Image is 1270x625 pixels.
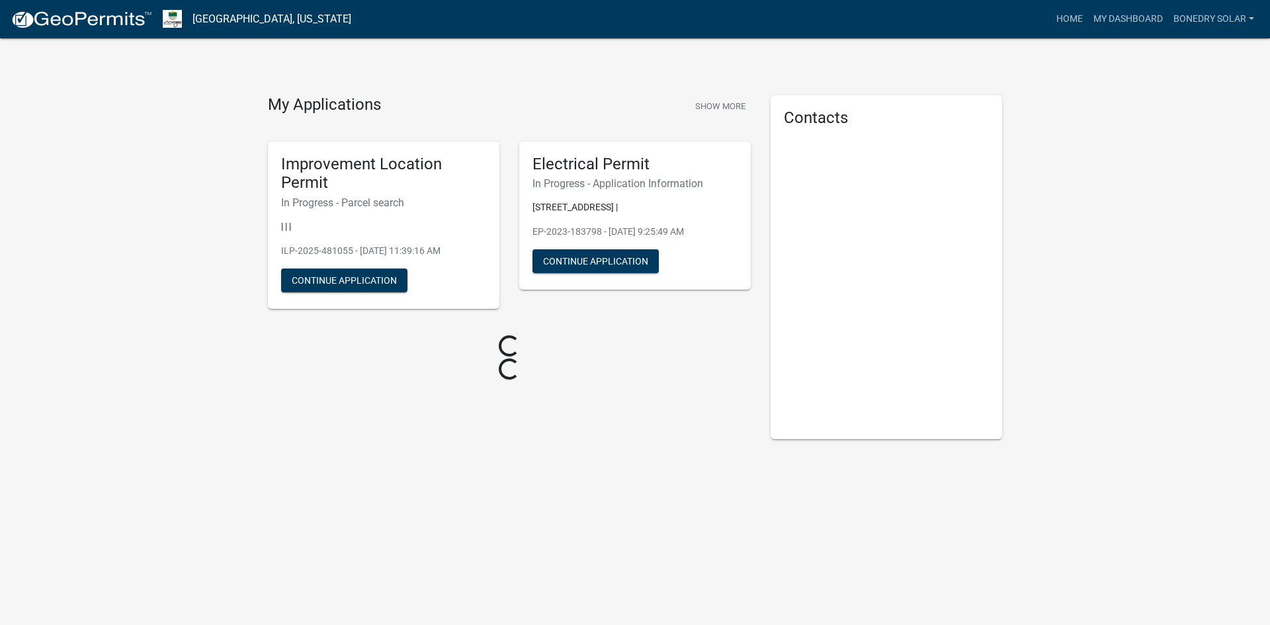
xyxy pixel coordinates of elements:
h6: In Progress - Application Information [532,177,738,190]
h5: Contacts [784,108,989,128]
h5: Electrical Permit [532,155,738,174]
button: Continue Application [281,269,407,292]
img: Morgan County, Indiana [163,10,182,28]
button: Show More [690,95,751,117]
a: [GEOGRAPHIC_DATA], [US_STATE] [192,8,351,30]
h4: My Applications [268,95,381,115]
a: BoneDry Solar [1168,7,1259,32]
button: Continue Application [532,249,659,273]
p: ILP-2025-481055 - [DATE] 11:39:16 AM [281,244,486,258]
p: EP-2023-183798 - [DATE] 9:25:49 AM [532,225,738,239]
p: [STREET_ADDRESS] | [532,200,738,214]
h5: Improvement Location Permit [281,155,486,193]
h6: In Progress - Parcel search [281,196,486,209]
a: Home [1051,7,1088,32]
p: | | | [281,220,486,233]
a: My Dashboard [1088,7,1168,32]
